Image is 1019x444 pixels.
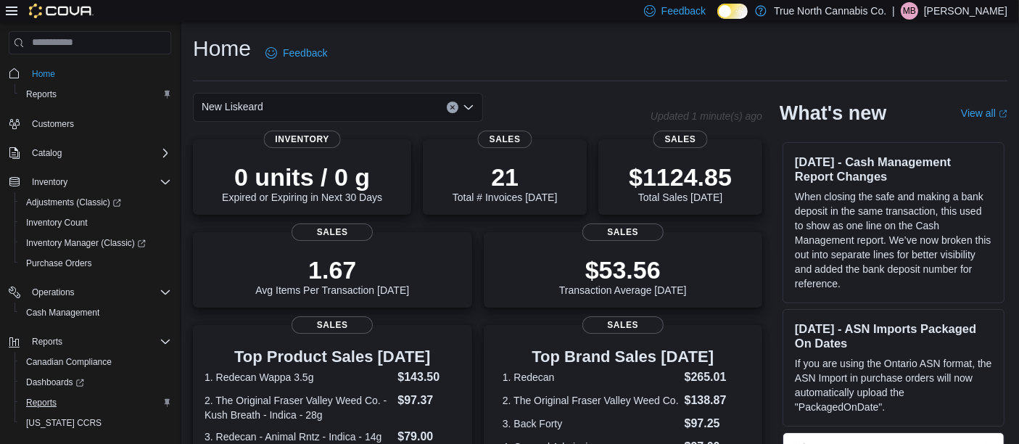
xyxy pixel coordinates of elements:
[29,4,94,18] img: Cova
[26,333,171,350] span: Reports
[26,217,88,229] span: Inventory Count
[20,374,171,391] span: Dashboards
[774,2,886,20] p: True North Cannabis Co.
[26,115,171,133] span: Customers
[222,163,382,192] p: 0 units / 0 g
[503,370,679,385] dt: 1. Redecan
[924,2,1007,20] p: [PERSON_NAME]
[795,321,992,350] h3: [DATE] - ASN Imports Packaged On Dates
[26,144,67,162] button: Catalog
[717,4,748,19] input: Dark Mode
[559,255,687,296] div: Transaction Average [DATE]
[20,194,127,211] a: Adjustments (Classic)
[3,172,177,192] button: Inventory
[26,333,68,350] button: Reports
[3,282,177,303] button: Operations
[503,348,743,366] h3: Top Brand Sales [DATE]
[651,110,762,122] p: Updated 1 minute(s) ago
[20,304,105,321] a: Cash Management
[20,255,171,272] span: Purchase Orders
[26,89,57,100] span: Reports
[463,102,474,113] button: Open list of options
[20,353,117,371] a: Canadian Compliance
[26,115,80,133] a: Customers
[15,352,177,372] button: Canadian Compliance
[397,369,460,386] dd: $143.50
[20,414,107,432] a: [US_STATE] CCRS
[453,163,557,203] div: Total # Invoices [DATE]
[26,65,171,83] span: Home
[582,223,664,241] span: Sales
[292,316,373,334] span: Sales
[32,68,55,80] span: Home
[193,34,251,63] h1: Home
[202,98,263,115] span: New Liskeard
[15,253,177,274] button: Purchase Orders
[20,353,171,371] span: Canadian Compliance
[15,413,177,433] button: [US_STATE] CCRS
[717,19,718,20] span: Dark Mode
[795,155,992,184] h3: [DATE] - Cash Management Report Changes
[20,234,171,252] span: Inventory Manager (Classic)
[3,332,177,352] button: Reports
[685,369,743,386] dd: $265.01
[15,233,177,253] a: Inventory Manager (Classic)
[901,2,918,20] div: Michael Baingo
[263,131,341,148] span: Inventory
[15,372,177,392] a: Dashboards
[447,102,458,113] button: Clear input
[961,107,1007,119] a: View allExternal link
[397,392,460,409] dd: $97.37
[20,374,90,391] a: Dashboards
[260,38,333,67] a: Feedback
[20,86,171,103] span: Reports
[205,348,461,366] h3: Top Product Sales [DATE]
[478,131,532,148] span: Sales
[15,84,177,104] button: Reports
[26,377,84,388] span: Dashboards
[26,258,92,269] span: Purchase Orders
[20,394,62,411] a: Reports
[582,316,664,334] span: Sales
[795,189,992,291] p: When closing the safe and making a bank deposit in the same transaction, this used to show as one...
[32,118,74,130] span: Customers
[26,237,146,249] span: Inventory Manager (Classic)
[255,255,409,284] p: 1.67
[20,86,62,103] a: Reports
[780,102,886,125] h2: What's new
[26,284,81,301] button: Operations
[26,284,171,301] span: Operations
[255,255,409,296] div: Avg Items Per Transaction [DATE]
[999,110,1007,118] svg: External link
[26,65,61,83] a: Home
[20,255,98,272] a: Purchase Orders
[20,234,152,252] a: Inventory Manager (Classic)
[685,415,743,432] dd: $97.25
[26,197,121,208] span: Adjustments (Classic)
[629,163,732,192] p: $1124.85
[26,397,57,408] span: Reports
[222,163,382,203] div: Expired or Expiring in Next 30 Days
[26,173,171,191] span: Inventory
[503,393,679,408] dt: 2. The Original Fraser Valley Weed Co.
[15,192,177,213] a: Adjustments (Classic)
[205,393,392,422] dt: 2. The Original Fraser Valley Weed Co. - Kush Breath - Indica - 28g
[26,173,73,191] button: Inventory
[3,63,177,84] button: Home
[903,2,916,20] span: MB
[15,392,177,413] button: Reports
[26,417,102,429] span: [US_STATE] CCRS
[20,414,171,432] span: Washington CCRS
[559,255,687,284] p: $53.56
[32,147,62,159] span: Catalog
[20,304,171,321] span: Cash Management
[15,213,177,233] button: Inventory Count
[661,4,706,18] span: Feedback
[26,307,99,318] span: Cash Management
[795,356,992,414] p: If you are using the Ontario ASN format, the ASN Import in purchase orders will now automatically...
[20,394,171,411] span: Reports
[685,392,743,409] dd: $138.87
[20,214,94,231] a: Inventory Count
[20,214,171,231] span: Inventory Count
[32,176,67,188] span: Inventory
